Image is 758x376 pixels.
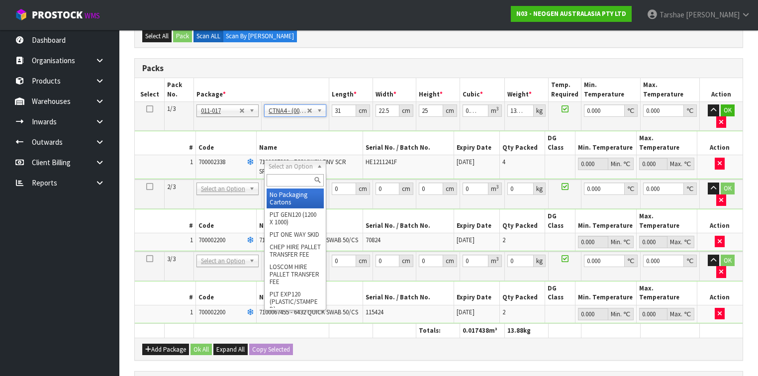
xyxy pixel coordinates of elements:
button: Expand All [213,344,248,356]
li: PLT ONE WAY SKID [267,228,324,241]
th: # [135,209,195,233]
li: PLT GEN120 (1200 X 1000) [267,208,324,228]
input: Min [578,236,608,248]
th: Name [256,209,363,233]
th: Max. Temperature [636,209,697,233]
a: N03 - NEOGEN AUSTRALASIA PTY LTD [511,6,632,22]
button: Pack [173,30,192,42]
div: ℃ [625,104,638,117]
li: CHEP HIRE PALLET TRANSFER FEE [267,241,324,261]
th: Cubic [460,78,505,101]
th: Serial No. / Batch No. [363,131,454,155]
span: Select an Option [269,161,313,173]
th: Name [256,131,363,155]
th: Expiry Date [454,131,500,155]
th: Min. Temperature [581,78,641,101]
span: 700002338 [198,158,225,166]
th: DG Class [545,209,575,233]
th: Expiry Date [454,282,500,305]
th: Serial No. / Batch No. [363,282,454,305]
th: Code [195,209,256,233]
i: Frozen Goods [247,309,254,316]
span: [PERSON_NAME] [686,10,740,19]
th: Max. Temperature [636,282,697,305]
th: kg [505,323,549,338]
span: HE1211241F [366,158,397,166]
div: Max. ℃ [667,236,694,248]
input: Max [639,158,667,170]
li: LOSCOM HIRE PALLET TRANSFER FEE [267,261,324,288]
span: 2 [502,308,505,316]
div: cm [443,183,457,195]
input: Min [578,308,608,320]
sup: 3 [496,256,499,262]
div: ℃ [625,255,638,267]
span: Select an Option [201,255,245,267]
span: 011-017 [201,105,239,117]
button: Copy Selected [249,344,293,356]
div: cm [443,255,457,267]
span: Tarshae [660,10,684,19]
th: Pack No. [165,78,194,101]
div: kg [534,183,546,195]
th: Action [699,78,743,101]
th: Code [195,282,256,305]
input: Max [639,308,667,320]
th: Temp. Required [549,78,581,101]
div: cm [399,183,413,195]
th: Qty Packed [499,209,545,233]
div: cm [399,255,413,267]
input: Max [639,236,667,248]
h3: Packs [142,64,735,73]
span: [DATE] [457,308,474,316]
sup: 3 [496,105,499,112]
th: # [135,131,195,155]
span: 4 [502,158,505,166]
button: Ok All [190,344,212,356]
th: Action [697,131,743,155]
th: Totals: [416,323,460,338]
div: cm [399,104,413,117]
th: Name [256,282,363,305]
div: Max. ℃ [667,308,694,320]
th: Action [697,282,743,305]
th: Max. Temperature [636,131,697,155]
th: Height [416,78,460,101]
th: Package [193,78,329,101]
label: Scan By [PERSON_NAME] [223,30,297,42]
span: 1 [190,236,193,244]
div: cm [356,255,370,267]
span: Select an Option [201,183,245,195]
th: Serial No. / Batch No. [363,209,454,233]
div: ℃ [625,183,638,195]
div: m [488,104,502,117]
span: 3/3 [167,255,176,263]
th: Width [373,78,416,101]
img: cube-alt.png [15,8,27,21]
span: 1/3 [167,104,176,113]
th: m³ [460,323,505,338]
div: cm [443,104,457,117]
button: Select All [142,30,172,42]
th: Min. Temperature [575,131,636,155]
div: Max. ℃ [667,158,694,170]
div: kg [534,255,546,267]
th: Select [135,78,165,101]
div: ℃ [684,183,697,195]
span: 70824 [366,236,380,244]
div: ℃ [684,255,697,267]
li: PLT EXP120 (PLASTIC/STAMPED) [267,288,324,315]
input: Min [578,158,608,170]
span: ProStock [32,8,83,21]
span: 700002200 [198,236,225,244]
th: Expiry Date [454,209,500,233]
div: kg [534,104,546,117]
div: m [488,255,502,267]
span: 13.88 [507,326,523,335]
i: Frozen Goods [247,237,254,244]
div: Min. ℃ [608,158,634,170]
span: [DATE] [457,236,474,244]
li: No Packaging Cartons [267,188,324,208]
th: Code [195,131,256,155]
small: WMS [85,11,100,20]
